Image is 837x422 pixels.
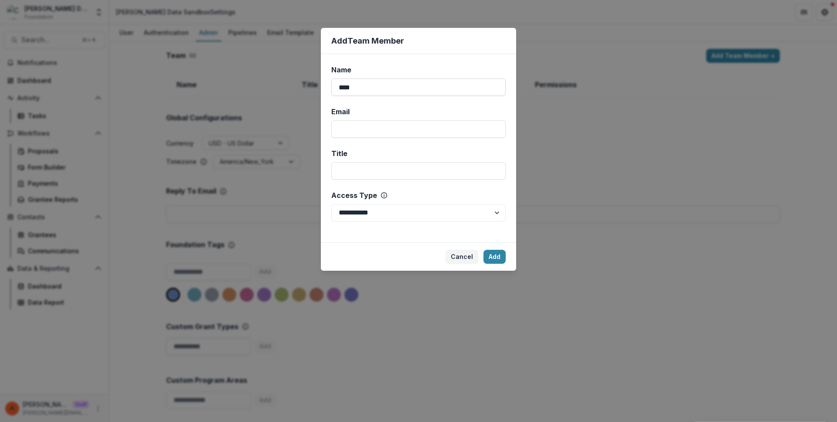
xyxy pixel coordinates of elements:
[331,148,347,159] span: Title
[331,106,350,117] span: Email
[331,190,377,201] span: Access Type
[483,250,506,264] button: Add
[331,65,351,75] span: Name
[446,250,478,264] button: Cancel
[321,28,516,54] header: Add Team Member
